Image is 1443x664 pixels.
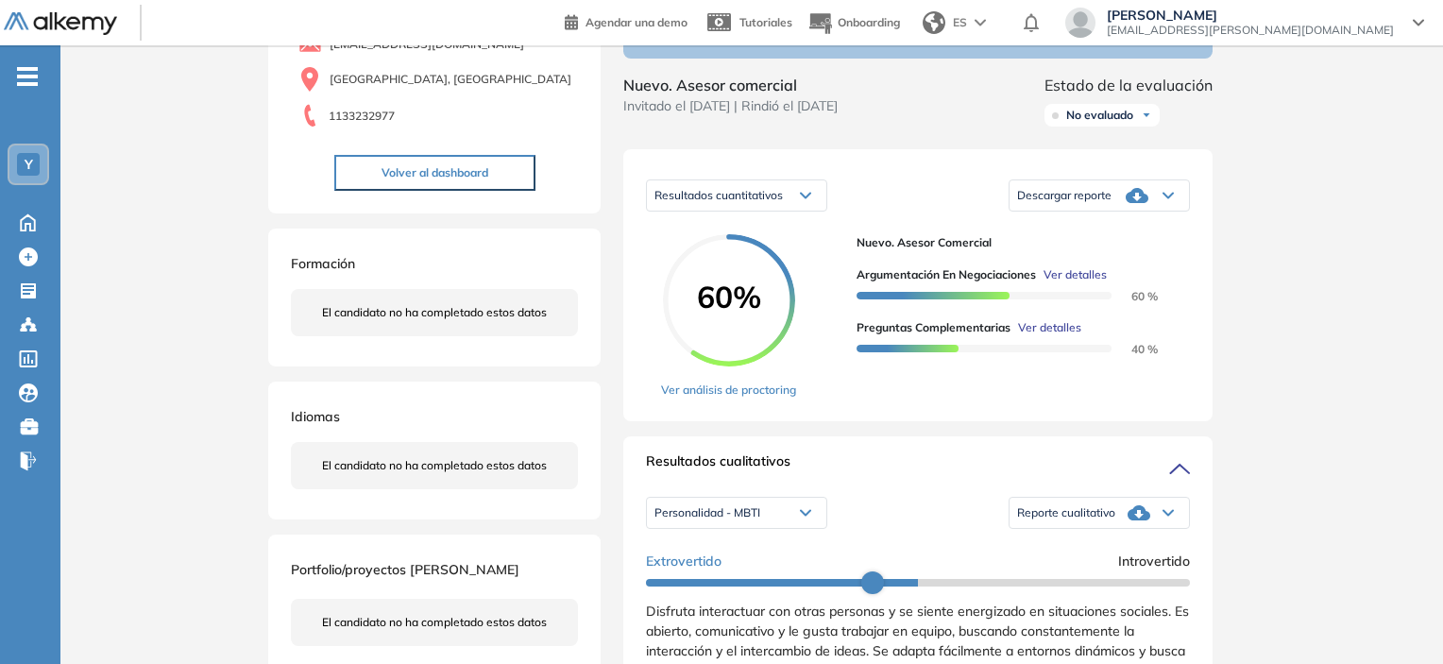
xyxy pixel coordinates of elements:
[291,408,340,425] span: Idiomas
[1018,319,1081,336] span: Ver detalles
[330,71,571,88] span: [GEOGRAPHIC_DATA], [GEOGRAPHIC_DATA]
[329,108,395,125] span: 1133232977
[623,96,838,116] span: Invitado el [DATE] | Rindió el [DATE]
[654,188,783,202] span: Resultados cuantitativos
[322,457,547,474] span: El candidato no ha completado estos datos
[807,3,900,43] button: Onboarding
[17,75,38,78] i: -
[1036,266,1107,283] button: Ver detalles
[586,15,688,29] span: Agendar una demo
[565,9,688,32] a: Agendar una demo
[646,552,721,571] span: Extrovertido
[291,561,519,578] span: Portfolio/proyectos [PERSON_NAME]
[25,157,33,172] span: Y
[1141,110,1152,121] img: Ícono de flecha
[663,281,795,312] span: 60%
[1118,552,1190,571] span: Introvertido
[739,15,792,29] span: Tutoriales
[1017,188,1112,203] span: Descargar reporte
[1044,74,1213,96] span: Estado de la evaluación
[4,12,117,36] img: Logo
[857,266,1036,283] span: Argumentación en negociaciones
[975,19,986,26] img: arrow
[857,234,1175,251] span: Nuevo. Asesor comercial
[661,382,796,399] a: Ver análisis de proctoring
[857,319,1010,336] span: Preguntas complementarias
[334,155,535,191] button: Volver al dashboard
[623,74,838,96] span: Nuevo. Asesor comercial
[1107,8,1394,23] span: [PERSON_NAME]
[1044,266,1107,283] span: Ver detalles
[322,614,547,631] span: El candidato no ha completado estos datos
[646,451,790,482] span: Resultados cualitativos
[1066,108,1133,123] span: No evaluado
[1109,342,1158,356] span: 40 %
[953,14,967,31] span: ES
[838,15,900,29] span: Onboarding
[1109,289,1158,303] span: 60 %
[291,255,355,272] span: Formación
[1017,505,1115,520] span: Reporte cualitativo
[322,304,547,321] span: El candidato no ha completado estos datos
[654,505,760,520] span: Personalidad - MBTI
[1010,319,1081,336] button: Ver detalles
[1107,23,1394,38] span: [EMAIL_ADDRESS][PERSON_NAME][DOMAIN_NAME]
[923,11,945,34] img: world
